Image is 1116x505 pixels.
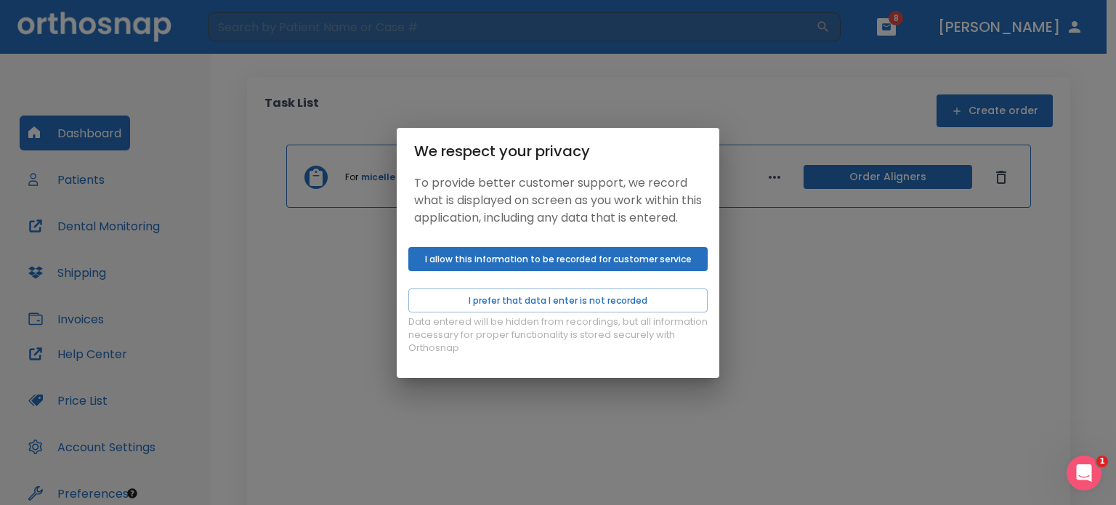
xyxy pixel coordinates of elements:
p: To provide better customer support, we record what is displayed on screen as you work within this... [414,174,702,227]
div: We respect your privacy [414,140,702,163]
iframe: Intercom live chat [1067,456,1101,490]
button: I prefer that data I enter is not recorded [408,288,708,312]
span: 1 [1096,456,1108,467]
p: Data entered will be hidden from recordings, but all information necessary for proper functionali... [408,315,708,355]
button: I allow this information to be recorded for customer service [408,247,708,271]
